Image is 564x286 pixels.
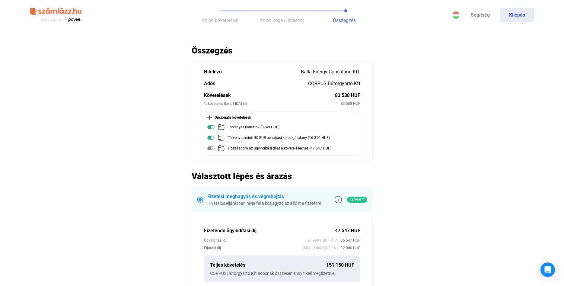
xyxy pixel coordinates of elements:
img: add-claim [218,134,225,141]
a: Segítség [463,8,497,22]
div: Fizetési meghagyás és végrehajtás [207,193,321,200]
div: Opcionális követelések [207,114,357,121]
span: Ajánlott [347,197,367,203]
a: info-grey-outlineAjánlott [335,196,367,203]
div: Balla Energy Consulting Kft. [301,68,360,76]
img: add-claim [218,124,225,131]
div: Hivatalos eljárásban hívja fel a közjegyző az adóst a fizetésre [207,200,321,206]
div: Fizetendő ügyindítási díj [204,227,335,234]
span: 27 990 HUF + ÁFA [307,237,338,243]
div: 1. követelés (Lejárt [DATE]) [204,101,341,107]
button: HU [449,8,463,22]
span: (Min 12 000 HUF, 3%) [303,245,338,251]
div: Törvényes kamatok (3749 HUF) [228,124,279,131]
div: Hozzáadom az ügyindítási díjat a követelésekhez (47 547 HUF) [228,145,331,152]
div: 83 538 HUF [335,92,360,99]
div: CORPUS Bútorgyártó Kft adósnak összesen ennyit kell megfizetnie [210,270,354,276]
div: Követelések [204,92,335,99]
img: info-grey-outline [335,196,342,203]
span: 12 000 HUF [338,245,360,251]
img: szamlazzhu-logo [30,5,81,25]
div: 47 547 HUF [335,227,360,234]
h2: Választott lépés és árazás [192,171,373,182]
div: Eljárási díj [204,245,303,251]
span: Összegzés [333,18,356,23]
img: toggle-on [207,124,215,131]
span: Az ön cége (Hitelező) [260,18,304,23]
h2: Összegzés [192,45,373,56]
div: Open Intercom Messenger [540,262,555,277]
img: toggle-on [207,134,215,141]
img: plus-black [207,115,212,120]
div: Teljes követelés [210,262,326,269]
div: 83 538 HUF [341,101,360,107]
span: Az ön követelései [202,18,238,23]
img: HU [452,11,460,19]
div: Törvény szerinti 40 EUR behajtási költségátalány (16 316 HUF) [228,134,330,142]
div: Ügyindítási díj [204,237,307,243]
div: CORPUS Bútorgyártó Kft [308,80,360,87]
span: 35 547 HUF [338,237,360,243]
button: Kilépés [500,8,534,22]
img: toggle-on-disabled [207,145,215,152]
div: Hitelező [204,68,301,76]
div: 151 150 HUF [326,262,354,269]
div: Adós [204,80,308,87]
img: add-claim [218,145,225,152]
